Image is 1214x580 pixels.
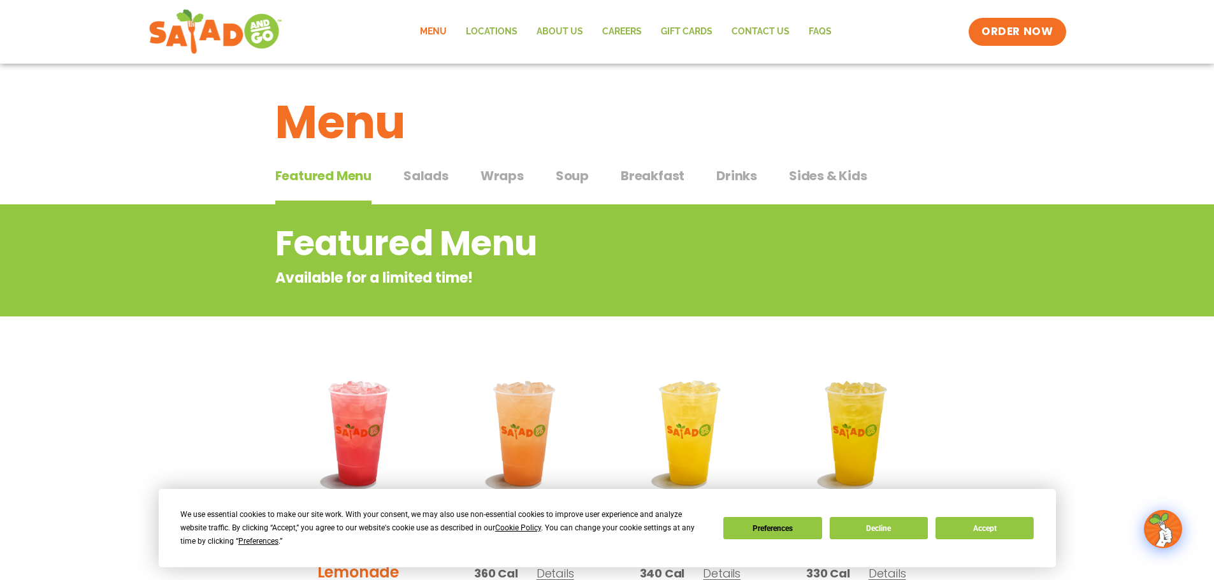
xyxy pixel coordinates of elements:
span: Featured Menu [275,166,372,185]
span: Cookie Policy [495,523,541,532]
button: Preferences [723,517,821,539]
div: Tabbed content [275,162,939,205]
a: GIFT CARDS [651,17,722,46]
a: ORDER NOW [969,18,1066,46]
span: Soup [556,166,589,185]
h1: Menu [275,88,939,157]
a: FAQs [799,17,841,46]
span: Salads [403,166,449,185]
a: Locations [456,17,527,46]
img: Product photo for Blackberry Bramble Lemonade [285,360,432,507]
img: Product photo for Sunkissed Yuzu Lemonade [617,360,764,507]
div: Cookie Consent Prompt [159,489,1056,567]
img: Product photo for Mango Grove Lemonade [783,360,930,507]
a: Menu [410,17,456,46]
span: Wraps [481,166,524,185]
span: ORDER NOW [981,24,1053,39]
p: Available for a limited time! [275,267,837,288]
nav: Menu [410,17,841,46]
img: wpChatIcon [1145,511,1181,547]
span: Drinks [716,166,757,185]
img: new-SAG-logo-768×292 [148,6,283,57]
button: Decline [830,517,928,539]
div: We use essential cookies to make our site work. With your consent, we may also use non-essential ... [180,508,708,548]
img: Product photo for Summer Stone Fruit Lemonade [451,360,598,507]
a: Careers [593,17,651,46]
h2: Featured Menu [275,218,837,269]
span: Breakfast [621,166,684,185]
a: About Us [527,17,593,46]
span: Sides & Kids [789,166,867,185]
span: Preferences [238,537,278,546]
button: Accept [936,517,1034,539]
a: Contact Us [722,17,799,46]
